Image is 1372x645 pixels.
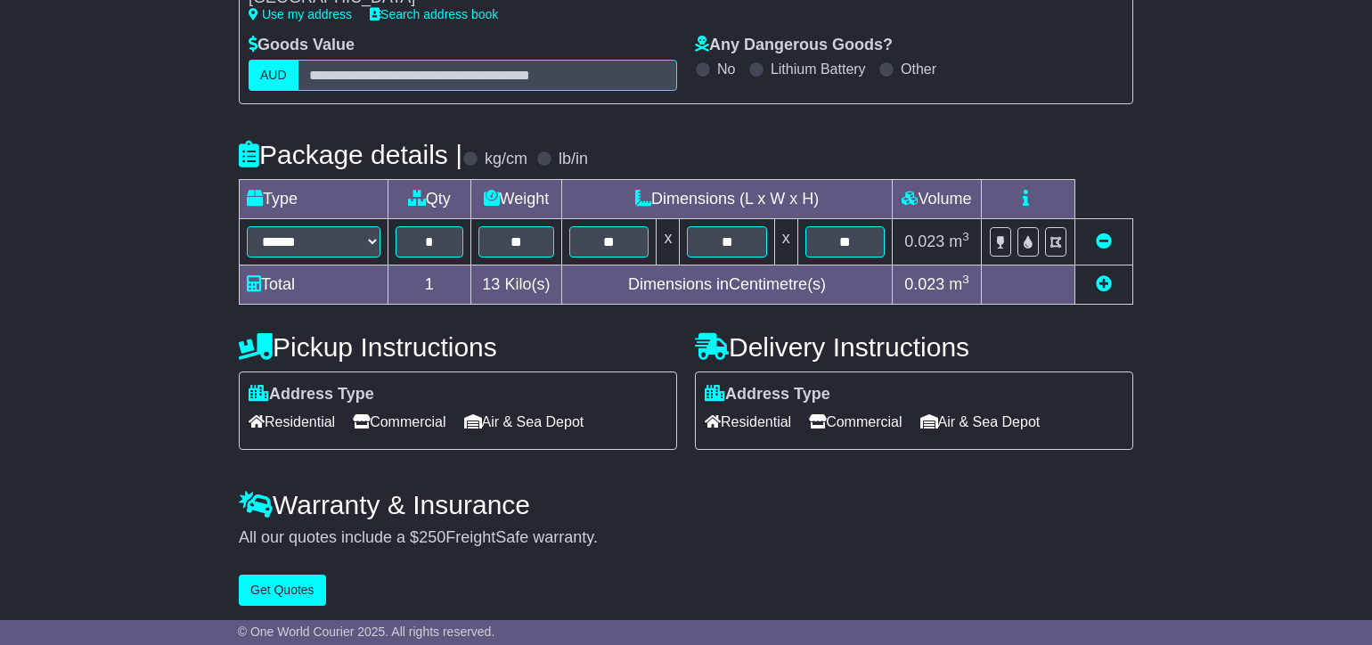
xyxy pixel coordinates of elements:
[695,332,1133,362] h4: Delivery Instructions
[705,385,830,404] label: Address Type
[949,233,969,250] span: m
[904,233,944,250] span: 0.023
[249,385,374,404] label: Address Type
[717,61,735,78] label: No
[485,150,527,169] label: kg/cm
[249,408,335,436] span: Residential
[239,490,1133,519] h4: Warranty & Insurance
[239,528,1133,548] div: All our quotes include a $ FreightSafe warranty.
[892,179,981,218] td: Volume
[920,408,1041,436] span: Air & Sea Depot
[353,408,445,436] span: Commercial
[962,273,969,286] sup: 3
[1096,275,1112,293] a: Add new item
[559,150,588,169] label: lb/in
[239,332,677,362] h4: Pickup Instructions
[774,218,797,265] td: x
[482,275,500,293] span: 13
[388,179,471,218] td: Qty
[249,7,352,21] a: Use my address
[249,60,298,91] label: AUD
[657,218,680,265] td: x
[249,36,355,55] label: Goods Value
[240,179,388,218] td: Type
[705,408,791,436] span: Residential
[470,265,562,304] td: Kilo(s)
[1096,233,1112,250] a: Remove this item
[388,265,471,304] td: 1
[470,179,562,218] td: Weight
[370,7,498,21] a: Search address book
[949,275,969,293] span: m
[562,179,893,218] td: Dimensions (L x W x H)
[240,265,388,304] td: Total
[962,230,969,243] sup: 3
[809,408,902,436] span: Commercial
[419,528,445,546] span: 250
[695,36,893,55] label: Any Dangerous Goods?
[239,140,462,169] h4: Package details |
[464,408,584,436] span: Air & Sea Depot
[238,625,495,639] span: © One World Courier 2025. All rights reserved.
[901,61,936,78] label: Other
[239,575,326,606] button: Get Quotes
[771,61,866,78] label: Lithium Battery
[562,265,893,304] td: Dimensions in Centimetre(s)
[904,275,944,293] span: 0.023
